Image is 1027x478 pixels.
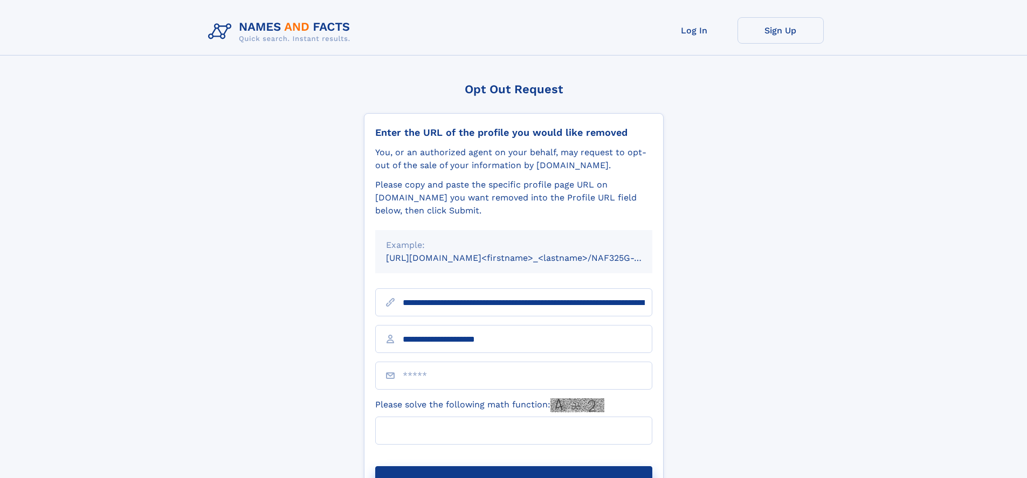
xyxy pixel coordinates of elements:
[375,178,652,217] div: Please copy and paste the specific profile page URL on [DOMAIN_NAME] you want removed into the Pr...
[375,398,604,412] label: Please solve the following math function:
[204,17,359,46] img: Logo Names and Facts
[375,146,652,172] div: You, or an authorized agent on your behalf, may request to opt-out of the sale of your informatio...
[651,17,737,44] a: Log In
[386,253,673,263] small: [URL][DOMAIN_NAME]<firstname>_<lastname>/NAF325G-xxxxxxxx
[737,17,824,44] a: Sign Up
[386,239,642,252] div: Example:
[364,82,664,96] div: Opt Out Request
[375,127,652,138] div: Enter the URL of the profile you would like removed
